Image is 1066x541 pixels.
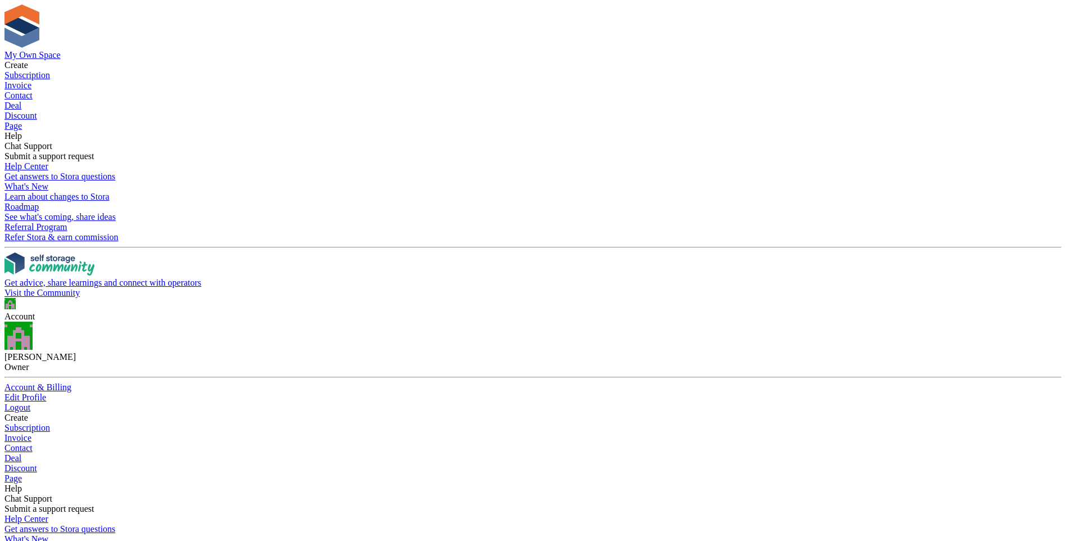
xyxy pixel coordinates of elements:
img: stora-icon-8386f47178a22dfd0bd8f6a31ec36ba5ce8667c1dd55bd0f319d3a0aa187defe.svg [4,4,39,48]
img: community-logo-e120dcb29bea30313fccf008a00513ea5fe9ad107b9d62852cae38739ed8438e.svg [4,253,94,276]
a: Help Center Get answers to Stora questions [4,161,1062,182]
span: Chat Support [4,141,52,151]
div: Refer Stora & earn commission [4,232,1062,242]
div: Get answers to Stora questions [4,524,1062,534]
a: Logout [4,403,1062,413]
span: Visit the Community [4,288,80,297]
span: Help [4,131,22,141]
a: Subscription [4,70,1062,80]
a: Subscription [4,423,1062,433]
span: Account [4,312,35,321]
div: [PERSON_NAME] [4,352,1062,362]
div: Owner [4,362,1062,372]
a: Page [4,121,1062,131]
a: Referral Program Refer Stora & earn commission [4,222,1062,242]
span: Help Center [4,514,48,524]
span: Help [4,484,22,493]
a: Roadmap See what's coming, share ideas [4,202,1062,222]
a: Contact [4,443,1062,453]
a: Discount [4,463,1062,474]
div: Submit a support request [4,504,1062,514]
span: Create [4,60,28,70]
div: Submit a support request [4,151,1062,161]
span: Create [4,413,28,422]
a: Deal [4,101,1062,111]
a: Edit Profile [4,393,1062,403]
a: Discount [4,111,1062,121]
span: Referral Program [4,222,67,232]
span: Help Center [4,161,48,171]
a: Invoice [4,80,1062,91]
span: Chat Support [4,494,52,503]
a: What's New Learn about changes to Stora [4,182,1062,202]
img: Paula Harris [4,298,16,309]
div: Learn about changes to Stora [4,192,1062,202]
div: Get answers to Stora questions [4,172,1062,182]
a: Account & Billing [4,382,1062,393]
a: Invoice [4,433,1062,443]
img: Paula Harris [4,322,33,350]
div: Get advice, share learnings and connect with operators [4,278,1062,288]
div: See what's coming, share ideas [4,212,1062,222]
a: Contact [4,91,1062,101]
span: What's New [4,182,48,191]
span: Roadmap [4,202,39,211]
a: Deal [4,453,1062,463]
a: My Own Space [4,50,61,60]
a: Page [4,474,1062,484]
a: Help Center Get answers to Stora questions [4,514,1062,534]
a: Get advice, share learnings and connect with operators Visit the Community [4,253,1062,298]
